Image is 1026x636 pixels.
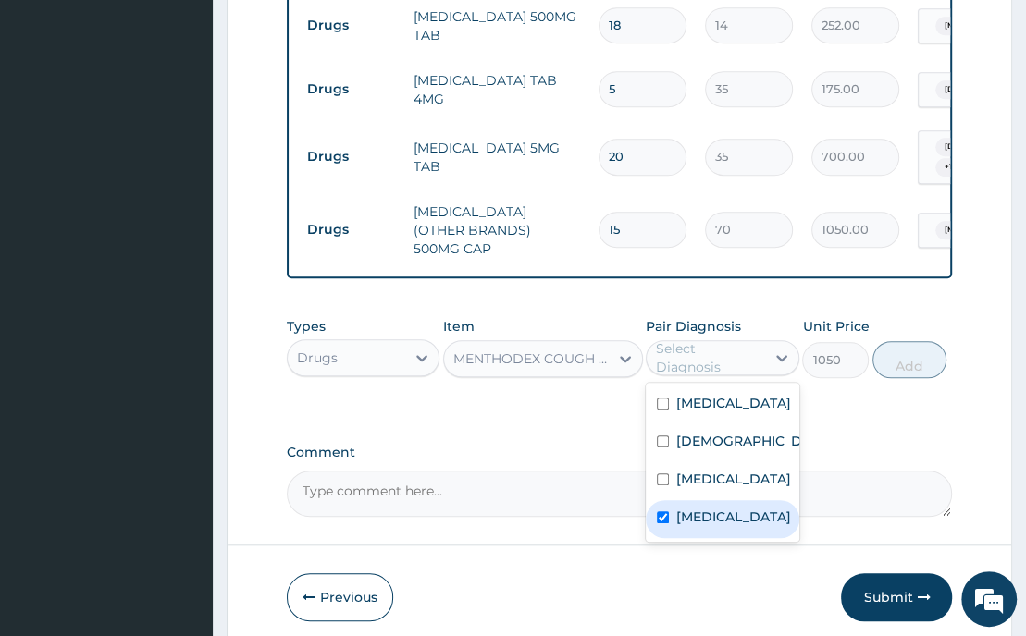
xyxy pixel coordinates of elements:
[404,62,589,117] td: [MEDICAL_DATA] TAB 4MG
[34,92,75,139] img: d_794563401_company_1708531726252_794563401
[96,104,311,128] div: Chat with us now
[298,8,404,43] td: Drugs
[297,349,338,367] div: Drugs
[107,197,255,384] span: We're online!
[453,349,611,368] div: MENTHODEX COUGH SYRUP
[287,573,393,621] button: Previous
[676,394,791,412] label: [MEDICAL_DATA]
[298,72,404,106] td: Drugs
[676,508,791,526] label: [MEDICAL_DATA]
[404,193,589,267] td: [MEDICAL_DATA] (OTHER BRANDS) 500MG CAP
[646,317,741,336] label: Pair Diagnosis
[656,339,763,376] div: Select Diagnosis
[841,573,952,621] button: Submit
[676,432,808,450] label: [DEMOGRAPHIC_DATA]
[935,158,961,177] span: + 1
[303,9,348,54] div: Minimize live chat window
[872,341,946,378] button: Add
[802,317,869,336] label: Unit Price
[935,17,1022,35] span: [MEDICAL_DATA]
[9,433,352,497] textarea: Type your message and hit 'Enter'
[676,470,791,488] label: [MEDICAL_DATA]
[298,140,404,174] td: Drugs
[443,317,475,336] label: Item
[287,319,326,335] label: Types
[935,221,1022,239] span: [MEDICAL_DATA]
[287,445,953,460] label: Comment
[298,213,404,247] td: Drugs
[404,129,589,185] td: [MEDICAL_DATA] 5MG TAB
